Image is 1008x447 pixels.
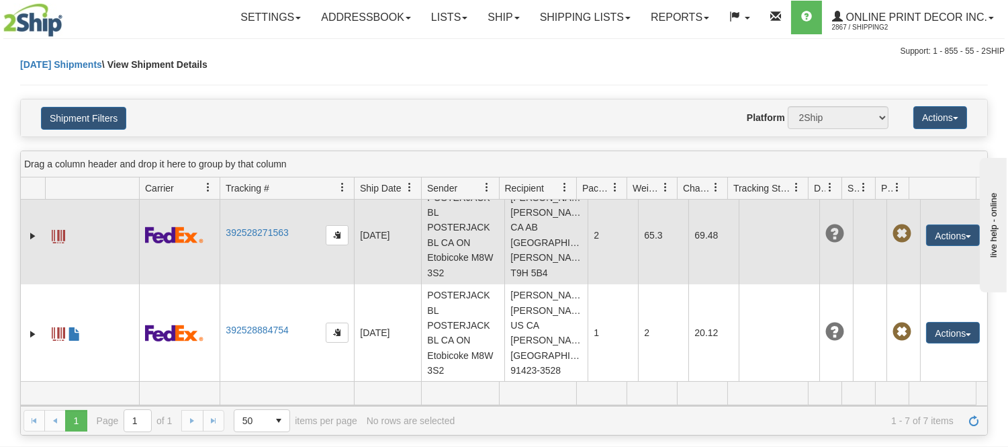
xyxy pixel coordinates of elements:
[242,414,260,428] span: 50
[886,176,909,199] a: Pickup Status filter column settings
[530,1,641,34] a: Shipping lists
[26,327,40,341] a: Expand
[747,111,785,124] label: Platform
[504,284,588,382] td: [PERSON_NAME] [PERSON_NAME] US CA [PERSON_NAME][GEOGRAPHIC_DATA] 91423-3528
[477,1,529,34] a: Ship
[124,410,151,432] input: Page 1
[604,176,627,199] a: Packages filter column settings
[892,225,911,243] span: Pickup Not Assigned
[311,1,421,34] a: Addressbook
[331,176,354,199] a: Tracking # filter column settings
[977,155,1007,292] iframe: chat widget
[52,224,65,245] a: Label
[832,21,933,34] span: 2867 / Shipping2
[688,284,739,382] td: 20.12
[41,107,126,130] button: Shipment Filters
[963,410,984,432] a: Refresh
[814,181,825,195] span: Delivery Status
[683,181,711,195] span: Charge
[421,1,477,34] a: Lists
[476,176,499,199] a: Sender filter column settings
[145,325,203,341] img: 2 - FedEx Express®
[326,323,349,343] button: Copy to clipboard
[852,176,875,199] a: Shipment Issues filter column settings
[21,151,987,177] div: grid grouping header
[197,176,220,199] a: Carrier filter column settings
[733,181,792,195] span: Tracking Status
[427,181,457,195] span: Sender
[10,11,124,22] div: live help - online
[354,186,421,284] td: [DATE]
[633,181,661,195] span: Weight
[97,409,173,432] span: Page of 1
[881,181,892,195] span: Pickup Status
[230,1,311,34] a: Settings
[68,321,81,343] a: Commercial Invoice
[226,325,288,335] a: 392528884754
[464,415,954,426] span: 1 - 7 of 7 items
[145,181,174,195] span: Carrier
[65,410,87,432] span: Page 1
[688,186,739,284] td: 69.48
[226,181,269,195] span: Tracking #
[421,186,504,284] td: POSTERJACK BL POSTERJACK BL CA ON Etobicoke M8W 3S2
[26,229,40,243] a: Expand
[367,415,455,426] div: No rows are selected
[398,176,421,199] a: Ship Date filter column settings
[926,225,980,246] button: Actions
[641,1,719,34] a: Reports
[926,322,980,343] button: Actions
[847,181,859,195] span: Shipment Issues
[825,323,844,341] span: Unknown
[234,409,290,432] span: Page sizes drop down
[638,284,688,382] td: 2
[825,225,844,243] span: Unknown
[582,181,610,195] span: Packages
[892,323,911,341] span: Pickup Not Assigned
[326,225,349,245] button: Copy to clipboard
[819,176,841,199] a: Delivery Status filter column settings
[360,181,401,195] span: Ship Date
[3,46,1005,57] div: Support: 1 - 855 - 55 - 2SHIP
[234,409,357,432] span: items per page
[843,11,987,23] span: Online Print Decor Inc.
[654,176,677,199] a: Weight filter column settings
[421,284,504,382] td: POSTERJACK BL POSTERJACK BL CA ON Etobicoke M8W 3S2
[588,284,638,382] td: 1
[588,186,638,284] td: 2
[822,1,1004,34] a: Online Print Decor Inc. 2867 / Shipping2
[145,227,203,243] img: 2 - FedEx Express®
[3,3,62,37] img: logo2867.jpg
[505,181,544,195] span: Recipient
[504,186,588,284] td: [PERSON_NAME] [PERSON_NAME] CA AB [GEOGRAPHIC_DATA][PERSON_NAME] T9H 5B4
[20,59,102,70] a: [DATE] Shipments
[553,176,576,199] a: Recipient filter column settings
[913,106,967,129] button: Actions
[226,227,288,238] a: 392528271563
[52,321,65,343] a: Label
[704,176,727,199] a: Charge filter column settings
[268,410,289,432] span: select
[638,186,688,284] td: 65.3
[785,176,808,199] a: Tracking Status filter column settings
[102,59,208,70] span: \ View Shipment Details
[354,284,421,382] td: [DATE]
